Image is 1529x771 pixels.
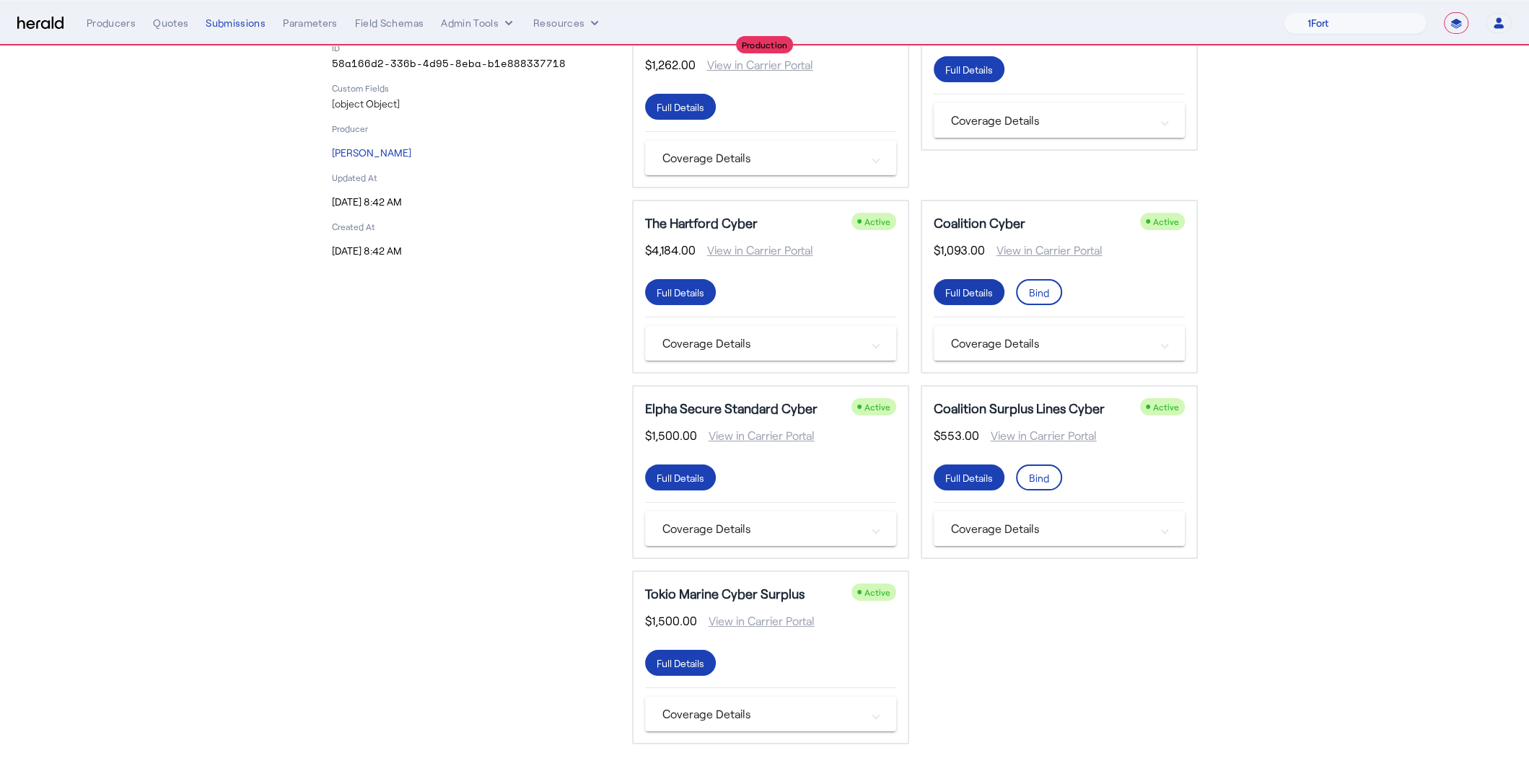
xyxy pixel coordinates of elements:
span: $553.00 [934,427,979,444]
span: Active [864,216,890,226]
h5: Elpha Secure Standard Cyber [645,398,818,418]
h5: Coalition Surplus Lines Cyber [934,398,1105,418]
span: $1,500.00 [645,612,697,630]
p: Updated At [332,172,615,183]
p: [DATE] 8:42 AM [332,195,615,209]
span: View in Carrier Portal [696,242,813,259]
span: View in Carrier Portal [696,56,813,74]
button: Full Details [934,279,1004,305]
button: Full Details [645,650,716,676]
div: Full Details [657,100,704,115]
div: Full Details [657,656,704,671]
div: Full Details [657,470,704,485]
p: Created At [332,221,615,232]
mat-expansion-panel-header: Coverage Details [934,103,1185,138]
mat-expansion-panel-header: Coverage Details [934,326,1185,361]
mat-panel-title: Coverage Details [662,335,862,352]
span: View in Carrier Portal [979,427,1097,444]
p: Custom Fields [332,82,615,94]
div: Field Schemas [355,16,424,30]
div: Bind [1029,285,1049,300]
p: [PERSON_NAME] [332,146,615,160]
mat-panel-title: Coverage Details [951,335,1150,352]
p: 58a166d2-336b-4d95-8eba-b1e888337718 [332,56,615,71]
div: Full Details [945,285,993,300]
p: [object Object] [332,97,615,111]
div: Submissions [206,16,266,30]
p: Producer [332,123,615,134]
div: Full Details [945,470,993,485]
mat-expansion-panel-header: Coverage Details [645,697,896,731]
span: Active [864,587,890,597]
p: [DATE] 8:42 AM [332,244,615,258]
p: ID [332,42,615,53]
h5: The Hartford Cyber [645,213,758,233]
span: $1,500.00 [645,427,697,444]
mat-expansion-panel-header: Coverage Details [645,141,896,175]
mat-expansion-panel-header: Coverage Details [645,326,896,361]
span: Active [864,402,890,412]
div: Full Details [657,285,704,300]
h5: Tokio Marine Cyber Surplus [645,583,805,604]
button: Full Details [934,464,1004,490]
button: Full Details [934,56,1004,82]
button: Bind [1016,464,1062,490]
mat-expansion-panel-header: Coverage Details [934,511,1185,546]
span: Active [1153,402,1179,412]
span: $1,262.00 [645,56,696,74]
h5: Coalition Cyber [934,213,1025,233]
span: View in Carrier Portal [697,612,815,630]
div: Quotes [153,16,188,30]
div: Bind [1029,470,1049,485]
span: Active [1153,216,1179,226]
mat-expansion-panel-header: Coverage Details [645,511,896,546]
mat-panel-title: Coverage Details [662,705,862,723]
div: Producers [87,16,136,30]
span: View in Carrier Portal [985,242,1103,259]
mat-panel-title: Coverage Details [662,149,862,167]
button: internal dropdown menu [441,16,516,30]
img: Herald Logo [17,17,63,30]
span: $4,184.00 [645,242,696,259]
mat-panel-title: Coverage Details [662,520,862,537]
mat-panel-title: Coverage Details [951,112,1150,129]
span: View in Carrier Portal [697,427,815,444]
button: Resources dropdown menu [533,16,602,30]
div: Production [736,36,794,53]
mat-panel-title: Coverage Details [951,520,1150,537]
div: Full Details [945,62,993,77]
div: Parameters [283,16,338,30]
button: Full Details [645,94,716,120]
button: Full Details [645,279,716,305]
button: Full Details [645,464,716,490]
span: $1,093.00 [934,242,985,259]
button: Bind [1016,279,1062,305]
